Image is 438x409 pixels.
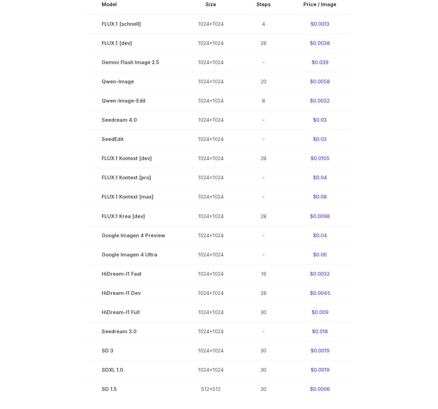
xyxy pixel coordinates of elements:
[240,14,287,34] td: 4
[287,206,353,226] td: $0.0098
[287,34,353,53] td: $0.0038
[182,379,240,398] td: 512x512
[287,110,353,130] td: $0.03
[287,91,353,110] td: $0.0032
[287,283,353,302] td: $0.0045
[182,360,240,379] td: 1024x1024
[182,226,240,245] td: 1024x1024
[182,206,240,226] td: 1024x1024
[287,322,353,341] td: $0.018
[287,187,353,206] td: $0.08
[240,283,287,302] td: 28
[182,264,240,283] td: 1024x1024
[85,149,182,168] td: FLUX.1 Kontext [dev]
[240,379,287,398] td: 30
[85,302,182,322] td: HiDream-I1 Full
[240,149,287,168] td: 28
[85,14,182,34] td: FLUX.1 [schnell]
[240,245,287,264] td: -
[287,226,353,245] td: $0.04
[240,72,287,91] td: 20
[287,379,353,398] td: $0.0006
[182,245,240,264] td: 1024x1024
[85,322,182,341] td: Seedream 3.0
[240,322,287,341] td: -
[287,130,353,149] td: $0.03
[240,341,287,360] td: 30
[182,149,240,168] td: 1024x1024
[182,341,240,360] td: 1024x1024
[85,72,182,91] td: Qwen-Image
[85,264,182,283] td: HiDream-I1 Fast
[240,264,287,283] td: 16
[182,53,240,72] td: 1024x1024
[85,130,182,149] td: SeedEdit
[182,130,240,149] td: 1024x1024
[85,360,182,379] td: SDXL 1.0
[240,360,287,379] td: 30
[287,264,353,283] td: $0.0032
[85,341,182,360] td: SD 3
[182,14,240,34] td: 1024x1024
[85,187,182,206] td: FLUX.1 Kontext [max]
[182,110,240,130] td: 1024x1024
[240,53,287,72] td: -
[240,226,287,245] td: -
[240,130,287,149] td: -
[240,206,287,226] td: 28
[85,206,182,226] td: FLUX.1 Krea [dev]
[182,322,240,341] td: 1024x1024
[85,226,182,245] td: Google Imagen 4 Preview
[182,72,240,91] td: 1024x1024
[240,34,287,53] td: 28
[287,53,353,72] td: $0.039
[287,302,353,322] td: $0.009
[182,283,240,302] td: 1024x1024
[182,34,240,53] td: 1024x1024
[182,302,240,322] td: 1024x1024
[240,168,287,187] td: -
[287,360,353,379] td: $0.0019
[287,245,353,264] td: $0.06
[287,149,353,168] td: $0.0105
[182,168,240,187] td: 1024x1024
[85,245,182,264] td: Google Imagen 4 Ultra
[287,72,353,91] td: $0.0058
[85,283,182,302] td: HiDream-I1 Dev
[287,14,353,34] td: $0.0013
[240,187,287,206] td: -
[287,341,353,360] td: $0.0019
[102,58,165,66] span: Gemini Flash Image 2.5
[85,379,182,398] td: SD 1.5
[85,91,182,110] td: Qwen-Image-Edit
[182,187,240,206] td: 1024x1024
[240,91,287,110] td: 8
[85,168,182,187] td: FLUX.1 Kontext [pro]
[182,91,240,110] td: 1024x1024
[240,302,287,322] td: 30
[85,34,182,53] td: FLUX.1 [dev]
[287,168,353,187] td: $0.04
[240,110,287,130] td: -
[85,110,182,130] td: Seedream 4.0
